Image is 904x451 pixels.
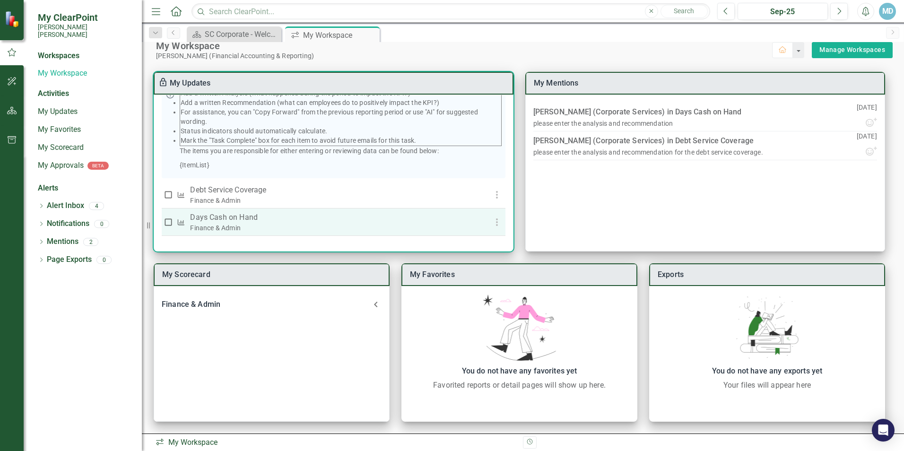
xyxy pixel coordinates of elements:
[879,3,896,20] button: MD
[4,10,22,27] img: ClearPoint Strategy
[190,196,464,205] div: Finance & Admin
[155,437,516,448] div: My Workspace
[658,270,684,279] a: Exports
[189,28,279,40] a: SC Corporate - Welcome to ClearPoint
[47,218,89,229] a: Notifications
[812,42,893,58] button: Manage Workspaces
[654,380,880,391] div: Your files will appear here
[190,223,464,233] div: Finance & Admin
[819,44,885,56] a: Manage Workspaces
[410,270,455,279] a: My Favorites
[872,419,895,442] div: Open Intercom Messenger
[38,142,132,153] a: My Scorecard
[181,98,501,107] li: Add a written Recommendation (what can employees do to positively impact the KPI?)
[406,364,633,378] div: You do not have any favorites yet
[675,107,742,116] a: Days Cash on Hand
[94,220,109,228] div: 0
[38,88,132,99] div: Activities
[812,42,893,58] div: split button
[190,184,464,196] p: Debt Service Coverage
[741,6,825,17] div: Sep-25
[38,12,132,23] span: My ClearPoint
[180,160,502,170] p: {ItemList}
[661,5,708,18] button: Search
[674,7,694,15] span: Search
[533,105,742,119] div: [PERSON_NAME] (Corporate Services) in
[675,136,754,145] a: Debt Service Coverage
[83,238,98,246] div: 2
[38,183,132,194] div: Alerts
[158,78,170,89] div: To enable drag & drop and resizing, please duplicate this workspace from “Manage Workspaces”
[47,236,78,247] a: Mentions
[89,202,104,210] div: 4
[857,131,877,146] p: [DATE]
[38,124,132,135] a: My Favorites
[181,126,501,136] li: Status indicators should automatically calculate.
[156,52,772,60] div: [PERSON_NAME] (Financial Accounting & Reporting)
[181,136,501,145] li: Mark the "Task Complete" box for each item to avoid future emails for this task.
[154,294,389,315] div: Finance & Admin
[533,147,763,157] div: please enter the analysis and recommendation for the debt service coverage.
[38,160,84,171] a: My Approvals
[162,270,210,279] a: My Scorecard
[205,28,279,40] div: SC Corporate - Welcome to ClearPoint
[857,103,877,117] p: [DATE]
[38,51,79,61] div: Workspaces
[181,107,501,126] li: For assistance, you can "Copy Forward" from the previous reporting period or use "AI" for suggest...
[156,40,772,52] div: My Workspace
[406,380,633,391] div: Favorited reports or detail pages will show up here.
[533,119,673,128] div: please enter the analysis and recommendation
[654,364,880,378] div: You do not have any exports yet
[96,256,112,264] div: 0
[190,212,464,223] p: Days Cash on Hand
[162,298,370,311] div: Finance & Admin
[47,254,92,265] a: Page Exports
[180,146,502,156] p: The items you are responsible for either entering or reviewing data can be found below:
[191,3,710,20] input: Search ClearPoint...
[47,200,84,211] a: Alert Inbox
[38,23,132,39] small: [PERSON_NAME] [PERSON_NAME]
[87,162,109,170] div: BETA
[303,29,377,41] div: My Workspace
[533,134,754,147] div: [PERSON_NAME] (Corporate Services) in
[38,68,132,79] a: My Workspace
[534,78,579,87] a: My Mentions
[738,3,828,20] button: Sep-25
[38,106,132,117] a: My Updates
[170,78,211,87] a: My Updates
